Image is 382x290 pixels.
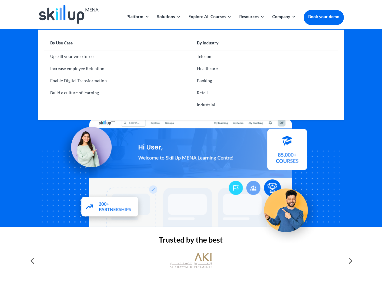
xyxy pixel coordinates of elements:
[191,75,338,87] a: Banking
[39,5,98,24] img: Skillup Mena
[44,87,191,99] a: Build a culture of learning
[188,14,232,29] a: Explore All Courses
[44,63,191,75] a: Increase employee Retention
[57,120,118,181] img: Learning Management Solution - SkillUp
[170,250,212,271] img: al khayyat investments logo
[191,87,338,99] a: Retail
[191,63,338,75] a: Healthcare
[255,176,322,243] img: Upskill your workforce - SkillUp
[191,39,338,50] a: By Industry
[272,14,296,29] a: Company
[239,14,265,29] a: Resources
[126,14,149,29] a: Platform
[44,50,191,63] a: Upskill your workforce
[304,10,344,23] a: Book your demo
[191,50,338,63] a: Telecom
[191,99,338,111] a: Industrial
[267,131,307,172] img: Courses library - SkillUp MENA
[75,191,145,224] img: Partners - SkillUp Mena
[44,75,191,87] a: Enable Digital Transformation
[38,236,344,246] h2: Trusted by the best
[44,39,191,50] a: By Use Case
[281,225,382,290] iframe: Chat Widget
[157,14,181,29] a: Solutions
